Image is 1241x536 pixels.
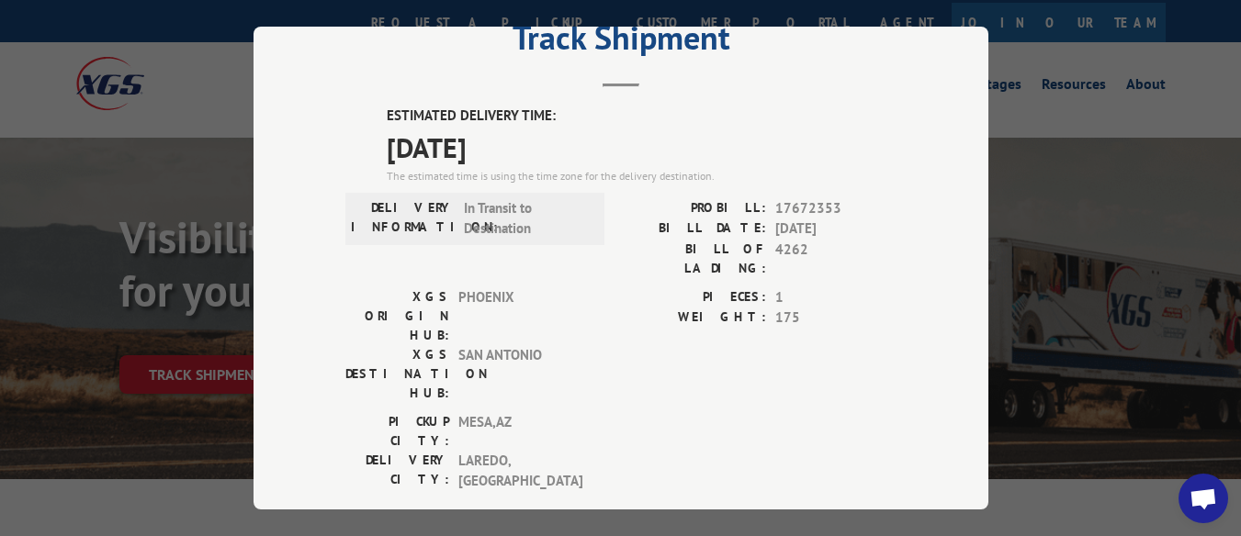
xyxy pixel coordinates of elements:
span: In Transit to Destination [464,198,588,240]
label: WEIGHT: [621,307,766,329]
label: XGS ORIGIN HUB: [345,287,449,345]
label: PIECES: [621,287,766,308]
label: BILL OF LADING: [621,240,766,278]
span: [DATE] [387,127,897,168]
span: 1 [775,287,897,308]
span: 17672353 [775,198,897,219]
h2: Track Shipment [345,25,897,60]
span: PHOENIX [458,287,582,345]
span: [DATE] [775,218,897,240]
span: 175 [775,307,897,329]
span: MESA , AZ [458,412,582,451]
label: BILL DATE: [621,218,766,240]
span: LAREDO , [GEOGRAPHIC_DATA] [458,451,582,492]
div: The estimated time is using the time zone for the delivery destination. [387,168,897,184]
label: ESTIMATED DELIVERY TIME: [387,106,897,127]
label: PROBILL: [621,198,766,219]
span: SAN ANTONIO [458,345,582,403]
label: DELIVERY INFORMATION: [351,198,455,240]
label: XGS DESTINATION HUB: [345,345,449,403]
label: DELIVERY CITY: [345,451,449,492]
label: PICKUP CITY: [345,412,449,451]
div: Open chat [1179,474,1228,523]
span: 4262 [775,240,897,278]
